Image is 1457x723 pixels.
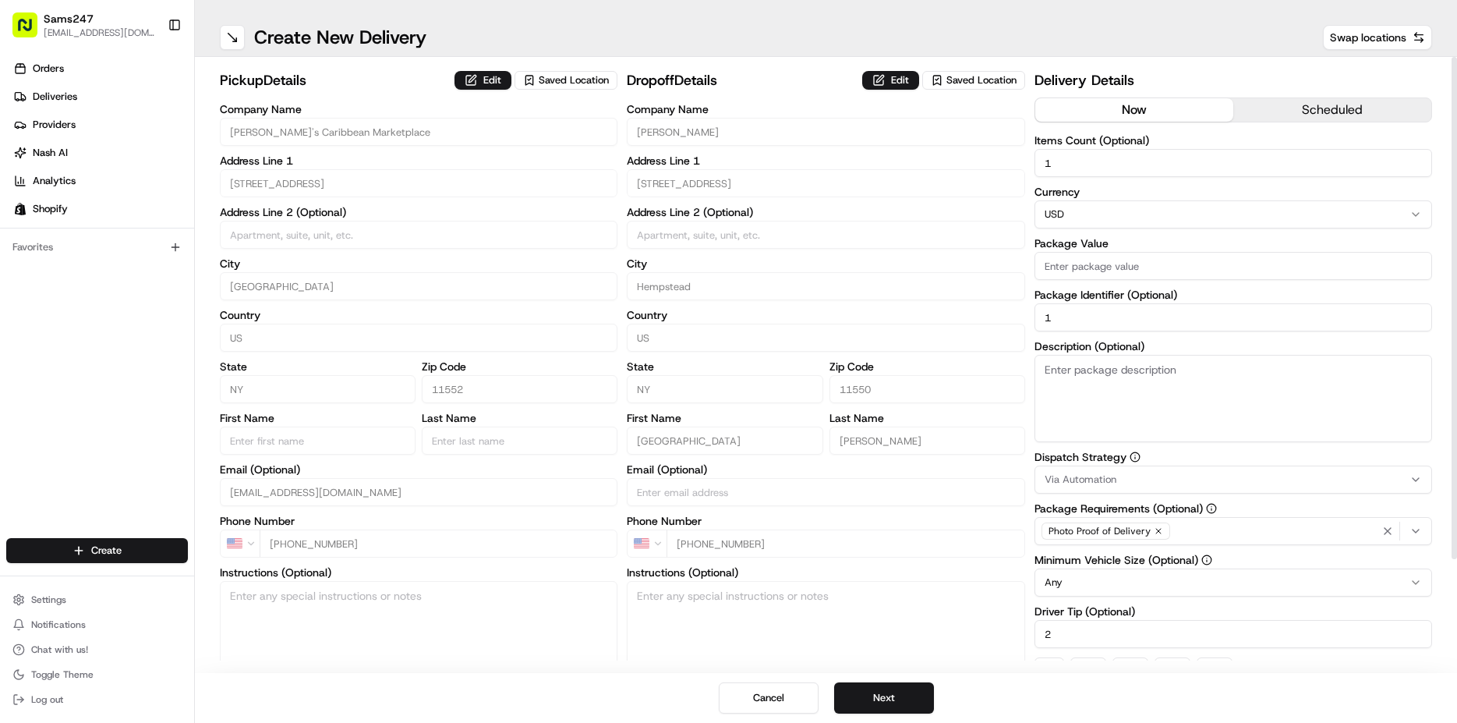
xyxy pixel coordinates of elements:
[1034,657,1064,676] button: $5
[31,693,63,706] span: Log out
[6,168,194,193] a: Analytics
[33,149,61,177] img: 1732323095091-59ea418b-cfe3-43c8-9ae0-d0d06d6fd42c
[31,643,88,656] span: Chat with us!
[110,386,189,399] a: Powered byPylon
[627,478,1024,506] input: Enter email address
[1034,238,1432,249] label: Package Value
[1034,149,1432,177] input: Enter number of items
[16,269,41,294] img: Asif Zaman Khan
[627,375,822,403] input: Enter state
[16,62,284,87] p: Welcome 👋
[6,56,194,81] a: Orders
[70,165,214,177] div: We're available if you need us!
[6,140,194,165] a: Nash AI
[31,668,94,681] span: Toggle Theme
[1323,25,1432,50] button: Swap locations
[16,16,47,47] img: Nash
[129,284,135,296] span: •
[147,349,250,364] span: API Documentation
[220,464,617,475] label: Email (Optional)
[627,567,1024,578] label: Instructions (Optional)
[44,27,155,39] span: [EMAIL_ADDRESS][DOMAIN_NAME]
[1034,186,1432,197] label: Currency
[220,104,617,115] label: Company Name
[829,413,1025,424] label: Last Name
[422,361,617,372] label: Zip Code
[515,69,617,91] button: Saved Location
[627,427,822,455] input: Enter first name
[220,567,617,578] label: Instructions (Optional)
[627,310,1024,321] label: Country
[6,614,188,636] button: Notifications
[1034,135,1432,146] label: Items Count (Optional)
[33,90,77,104] span: Deliveries
[1034,555,1432,565] label: Minimum Vehicle Size (Optional)
[6,197,194,222] a: Shopify
[627,104,1024,115] label: Company Name
[126,342,256,370] a: 💻API Documentation
[16,149,44,177] img: 1736555255976-a54dd68f-1ca7-489b-9aae-adbdc363a1c4
[220,516,617,526] label: Phone Number
[6,639,188,661] button: Chat with us!
[31,349,119,364] span: Knowledge Base
[265,154,284,172] button: Start new chat
[422,375,617,403] input: Enter zip code
[14,203,27,215] img: Shopify logo
[44,11,94,27] button: Sams247
[138,242,170,254] span: [DATE]
[70,149,256,165] div: Start new chat
[16,350,28,363] div: 📗
[829,375,1025,403] input: Enter zip code
[254,25,426,50] h1: Create New Delivery
[48,284,126,296] span: [PERSON_NAME]
[862,71,919,90] button: Edit
[31,285,44,297] img: 1736555255976-a54dd68f-1ca7-489b-9aae-adbdc363a1c4
[220,310,617,321] label: Country
[1155,657,1190,676] button: $30
[667,530,1024,558] input: Enter phone number
[220,69,445,91] h2: pickup Details
[1034,606,1432,617] label: Driver Tip (Optional)
[48,242,126,254] span: [PERSON_NAME]
[627,258,1024,269] label: City
[129,242,135,254] span: •
[1070,657,1106,676] button: $10
[6,6,161,44] button: Sams247[EMAIL_ADDRESS][DOMAIN_NAME]
[627,155,1024,166] label: Address Line 1
[220,155,617,166] label: Address Line 1
[829,361,1025,372] label: Zip Code
[33,118,76,132] span: Providers
[1233,98,1431,122] button: scheduled
[220,324,617,352] input: Enter country
[1045,473,1116,487] span: Via Automation
[627,464,1024,475] label: Email (Optional)
[6,235,188,260] div: Favorites
[1049,525,1151,537] span: Photo Proof of Delivery
[16,227,41,252] img: Andew Morris
[1130,452,1140,463] button: Dispatch Strategy
[33,62,64,76] span: Orders
[260,530,617,558] input: Enter phone number
[422,427,617,455] input: Enter last name
[16,203,100,215] div: Past conversations
[922,69,1025,91] button: Saved Location
[91,544,122,558] span: Create
[1197,657,1232,676] button: $50
[946,73,1017,87] span: Saved Location
[6,538,188,563] button: Create
[220,478,617,506] input: Enter email address
[422,413,617,424] label: Last Name
[1206,503,1217,514] button: Package Requirements (Optional)
[627,169,1024,197] input: Enter address
[1034,341,1432,352] label: Description (Optional)
[220,221,617,249] input: Apartment, suite, unit, etc.
[1034,303,1432,331] input: Enter package identifier
[1034,289,1432,300] label: Package Identifier (Optional)
[1034,620,1432,648] input: Enter driver tip amount
[41,101,257,117] input: Clear
[627,207,1024,218] label: Address Line 2 (Optional)
[627,516,1024,526] label: Phone Number
[1112,657,1148,676] button: $15
[33,146,68,160] span: Nash AI
[33,174,76,188] span: Analytics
